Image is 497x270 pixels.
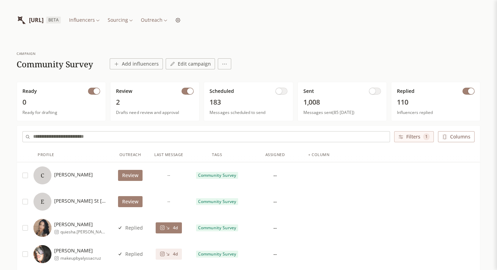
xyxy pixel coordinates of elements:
span: makeupbyalyssacruz [60,255,101,261]
span: 1 [423,133,430,140]
span: 183 [209,97,287,107]
button: Outreach [138,15,170,25]
span: 2 [116,97,194,107]
button: Influencers [66,15,102,25]
span: 110 [397,97,475,107]
div: + column [308,152,329,158]
div: C [33,166,51,184]
span: Replied [397,88,415,95]
span: Messages sent (85 [DATE]) [303,110,381,115]
button: Add influencers [110,58,163,69]
span: 0 [22,97,100,107]
button: Review [118,196,143,207]
div: E [33,193,51,211]
div: -- [273,250,277,258]
span: Replied [125,224,143,231]
img: https://lookalike-images.influencerlist.ai/profiles/29a95d35-ac18-4a47-ae4d-bb85a43e2d58.jpg [33,219,51,237]
div: Last Message [154,152,183,158]
span: Community Survey [198,251,236,257]
button: 4d [156,249,182,260]
h1: Community Survey [17,59,93,69]
button: 4d [156,222,182,233]
span: -- [167,173,170,178]
span: quiesha.[PERSON_NAME] [60,229,108,235]
img: InfluencerList.ai [17,15,26,25]
div: Tags [212,152,222,158]
span: Replied [125,251,143,258]
span: [PERSON_NAME] [54,221,108,228]
span: Ready [22,88,37,95]
div: Outreach [119,152,141,158]
span: Review [116,88,132,95]
span: Messages scheduled to send [209,110,287,115]
span: -- [167,199,170,204]
span: Sent [303,88,314,95]
span: [PERSON_NAME] [54,247,101,254]
span: 1,008 [303,97,381,107]
button: Edit campaign [166,58,215,69]
button: Filters 1 [394,131,434,142]
button: Review [118,170,143,181]
button: Sourcing [105,15,135,25]
a: InfluencerList.ai[URL]BETA [17,11,61,29]
span: Community Survey [198,199,236,204]
span: Influencers replied [397,110,475,115]
button: Columns [438,131,475,142]
span: Ready for drafting [22,110,100,115]
div: -- [273,197,277,206]
div: -- [273,224,277,232]
span: 4d [173,225,178,231]
div: Profile [38,152,54,158]
span: [PERSON_NAME] St [PERSON_NAME] [54,197,108,204]
img: https://lookalike-images.influencerlist.ai/profiles/7e4ebc31-59f9-4755-8ec6-75dd2fab2d36.jpg [33,245,51,263]
span: Community Survey [198,225,236,231]
span: Drafts need review and approval [116,110,194,115]
div: -- [273,171,277,180]
span: 4d [173,251,178,257]
span: Community Survey [198,173,236,178]
span: [URL] [29,16,43,24]
div: Assigned [265,152,285,158]
span: [PERSON_NAME] [54,171,93,178]
span: Scheduled [209,88,234,95]
span: BETA [46,17,61,23]
div: campaign [17,51,93,56]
